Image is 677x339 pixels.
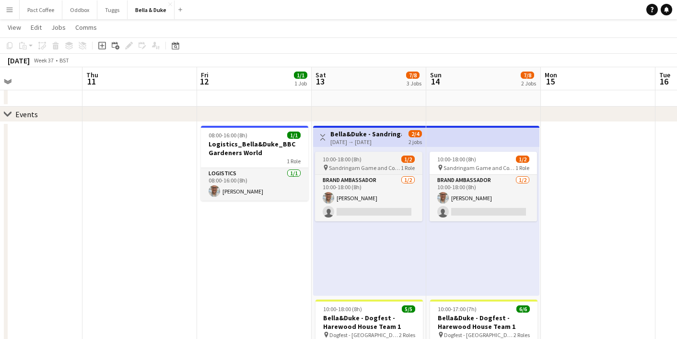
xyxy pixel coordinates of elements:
span: 10:00-18:00 (8h) [323,156,362,163]
span: 1/1 [294,72,307,79]
app-job-card: 10:00-18:00 (8h)1/2 Sandringam Game and Country Fair1 RoleBrand Ambassador1/210:00-18:00 (8h)[PER... [430,152,537,221]
span: 1/1 [287,132,301,139]
span: Dogfest - [GEOGRAPHIC_DATA] [329,331,399,339]
button: Pact Coffee [20,0,62,19]
a: Edit [27,21,46,34]
div: 2 jobs [409,137,422,145]
div: Events [15,109,38,119]
span: 15 [543,76,557,87]
span: 10:00-18:00 (8h) [437,156,476,163]
span: 14 [429,76,442,87]
span: Week 37 [32,57,56,64]
div: 3 Jobs [407,80,421,87]
h3: Bella&Duke - Sandringam Game and Country Fair [330,130,402,138]
div: BST [59,57,69,64]
span: 16 [658,76,670,87]
span: 1 Role [401,164,415,171]
span: 1/2 [516,156,529,163]
span: 11 [85,76,98,87]
span: Fri [201,71,209,79]
span: 12 [199,76,209,87]
span: Tue [659,71,670,79]
span: Thu [86,71,98,79]
span: 10:00-18:00 (8h) [323,305,362,313]
div: [DATE] → [DATE] [330,138,402,145]
button: Tuggs [97,0,128,19]
h3: Logistics_Bella&Duke_BBC Gardeners World [201,140,308,157]
span: Sandringam Game and Country Fair [329,164,401,171]
span: 1 Role [515,164,529,171]
span: Comms [75,23,97,32]
span: 10:00-17:00 (7h) [438,305,477,313]
app-card-role: Brand Ambassador1/210:00-18:00 (8h)[PERSON_NAME] [315,175,422,221]
span: 5/5 [402,305,415,313]
span: 08:00-16:00 (8h) [209,132,247,139]
a: Jobs [47,21,70,34]
button: Bella & Duke [128,0,175,19]
app-card-role: Brand Ambassador1/210:00-18:00 (8h)[PERSON_NAME] [430,175,537,221]
span: 13 [314,76,326,87]
a: Comms [71,21,101,34]
app-card-role: Logistics1/108:00-16:00 (8h)[PERSON_NAME] [201,168,308,201]
span: Jobs [51,23,66,32]
app-job-card: 10:00-18:00 (8h)1/2 Sandringam Game and Country Fair1 RoleBrand Ambassador1/210:00-18:00 (8h)[PER... [315,152,422,221]
span: 2 Roles [514,331,530,339]
span: 1/2 [401,156,415,163]
span: Sun [430,71,442,79]
span: Mon [545,71,557,79]
span: Sandringam Game and Country Fair [444,164,515,171]
span: 2/4 [409,130,422,137]
a: View [4,21,25,34]
span: Sat [315,71,326,79]
span: 1 Role [287,157,301,165]
button: Oddbox [62,0,97,19]
app-job-card: 08:00-16:00 (8h)1/1Logistics_Bella&Duke_BBC Gardeners World1 RoleLogistics1/108:00-16:00 (8h)[PER... [201,126,308,201]
span: Dogfest - [GEOGRAPHIC_DATA] [444,331,514,339]
span: 2 Roles [399,331,415,339]
span: 7/8 [521,72,534,79]
span: 7/8 [406,72,420,79]
div: 2 Jobs [521,80,536,87]
h3: Bella&Duke - Dogfest - Harewood House Team 1 [430,314,537,331]
div: [DATE] [8,56,30,65]
span: View [8,23,21,32]
span: 6/6 [516,305,530,313]
div: 1 Job [294,80,307,87]
span: Edit [31,23,42,32]
h3: Bella&Duke - Dogfest - Harewood House Team 1 [315,314,423,331]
